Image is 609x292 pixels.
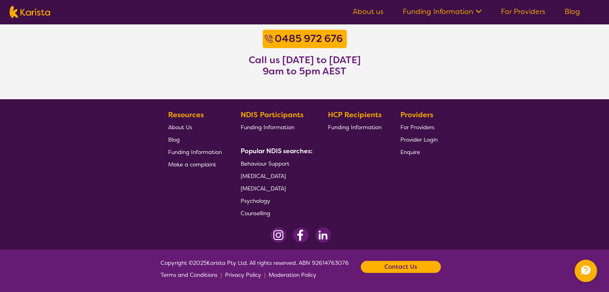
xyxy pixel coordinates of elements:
[241,147,313,155] b: Popular NDIS searches:
[10,6,50,18] img: Karista logo
[161,271,217,278] span: Terms and Conditions
[328,110,382,120] b: HCP Recipients
[161,269,217,281] a: Terms and Conditions
[168,136,180,143] span: Blog
[168,161,216,168] span: Make a complaint
[501,7,545,16] a: For Providers
[271,227,286,243] img: Instagram
[328,124,382,131] span: Funding Information
[168,121,222,133] a: About Us
[269,271,316,278] span: Moderation Policy
[241,197,270,204] span: Psychology
[241,210,270,217] span: Counselling
[328,121,382,133] a: Funding Information
[241,110,303,120] b: NDIS Participants
[241,172,286,180] span: [MEDICAL_DATA]
[400,133,438,146] a: Provider Login
[241,121,310,133] a: Funding Information
[221,269,222,281] p: |
[249,54,361,77] h3: Call us [DATE] to [DATE] 9am to 5pm AEST
[315,227,331,243] img: LinkedIn
[400,124,434,131] span: For Providers
[353,7,384,16] a: About us
[241,194,310,207] a: Psychology
[265,35,273,43] img: Call icon
[168,133,222,146] a: Blog
[168,110,204,120] b: Resources
[161,257,349,281] span: Copyright © 2025 Karista Pty Ltd. All rights reserved. ABN 92614763076
[273,32,345,46] a: 0485 972 676
[275,32,343,45] b: 0485 972 676
[293,227,309,243] img: Facebook
[168,146,222,158] a: Funding Information
[225,269,261,281] a: Privacy Policy
[225,271,261,278] span: Privacy Policy
[575,260,597,282] button: Channel Menu
[400,121,438,133] a: For Providers
[168,124,192,131] span: About Us
[384,261,417,273] b: Contact Us
[565,7,580,16] a: Blog
[241,185,286,192] span: [MEDICAL_DATA]
[403,7,482,16] a: Funding Information
[241,124,294,131] span: Funding Information
[400,136,438,143] span: Provider Login
[400,148,420,156] span: Enquire
[264,269,265,281] p: |
[400,146,438,158] a: Enquire
[241,157,310,170] a: Behaviour Support
[241,207,310,219] a: Counselling
[269,269,316,281] a: Moderation Policy
[241,160,289,167] span: Behaviour Support
[241,182,310,194] a: [MEDICAL_DATA]
[168,148,222,156] span: Funding Information
[400,110,433,120] b: Providers
[241,170,310,182] a: [MEDICAL_DATA]
[168,158,222,170] a: Make a complaint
